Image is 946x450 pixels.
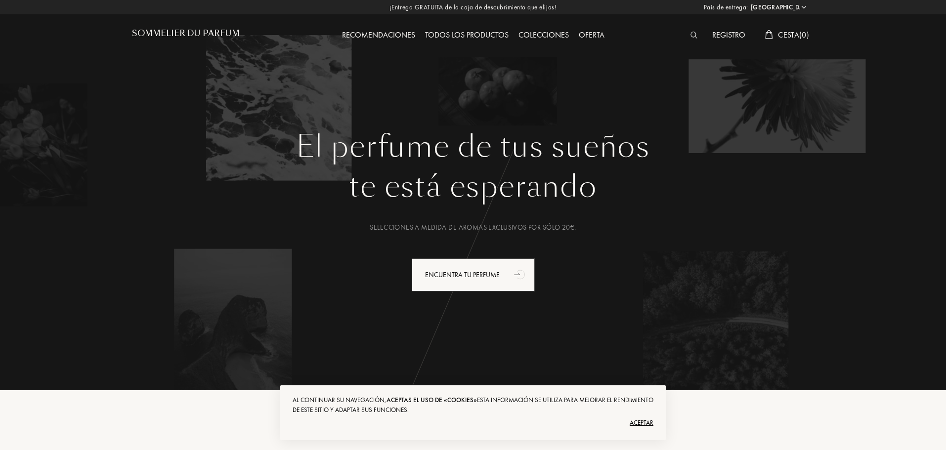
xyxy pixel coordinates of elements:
[778,30,809,40] span: Cesta ( 0 )
[765,30,773,39] img: cart_white.svg
[574,29,609,42] div: Oferta
[387,396,477,404] span: aceptas el uso de «cookies»
[707,29,750,42] div: Registro
[139,222,807,233] div: Selecciones a medida de aromas exclusivos por sólo 20€.
[139,129,807,164] h1: El perfume de tus sueños
[690,32,698,39] img: search_icn_white.svg
[132,29,240,38] h1: Sommelier du Parfum
[293,395,653,415] div: Al continuar su navegación, Esta información se utiliza para mejorar el rendimiento de este sitio...
[704,2,748,12] span: País de entrega:
[420,30,514,40] a: Todos los productos
[412,258,535,291] div: Encuentra tu perfume
[337,29,420,42] div: Recomendaciones
[514,30,574,40] a: Colecciones
[420,29,514,42] div: Todos los productos
[139,164,807,209] div: te está esperando
[514,29,574,42] div: Colecciones
[511,264,530,284] div: animation
[132,29,240,42] a: Sommelier du Parfum
[574,30,609,40] a: Oferta
[707,30,750,40] a: Registro
[293,415,653,431] div: Aceptar
[404,258,542,291] a: Encuentra tu perfumeanimation
[337,30,420,40] a: Recomendaciones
